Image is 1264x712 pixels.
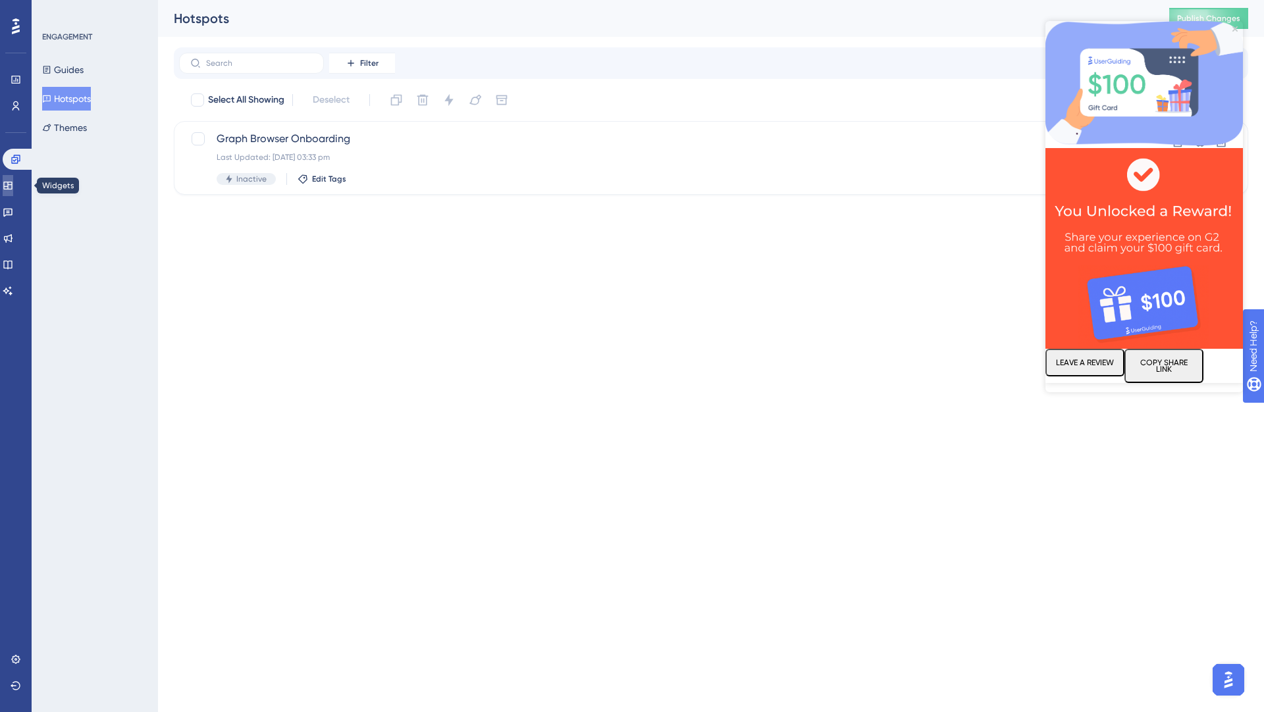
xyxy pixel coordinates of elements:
button: Edit Tags [298,174,346,184]
button: Themes [42,116,87,140]
div: Last Updated: [DATE] 03:33 pm [217,152,1100,163]
button: Deselect [301,88,361,112]
button: Publish Changes [1169,8,1248,29]
input: Search [206,59,313,68]
button: Guides [42,58,84,82]
span: Filter [360,58,379,68]
span: Edit Tags [312,174,346,184]
span: Select All Showing [208,92,284,108]
button: Hotspots [42,87,91,111]
div: Close Preview [187,5,192,11]
iframe: UserGuiding AI Assistant Launcher [1209,660,1248,699]
div: ENGAGEMENT [42,32,92,42]
span: Need Help? [31,3,82,19]
button: Filter [329,53,395,74]
button: COPY SHARE LINK [79,328,158,362]
span: Inactive [236,174,267,184]
span: Graph Browser Onboarding [217,131,1100,147]
span: Publish Changes [1177,13,1240,24]
span: Deselect [313,92,350,108]
div: Hotspots [174,9,1136,28]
